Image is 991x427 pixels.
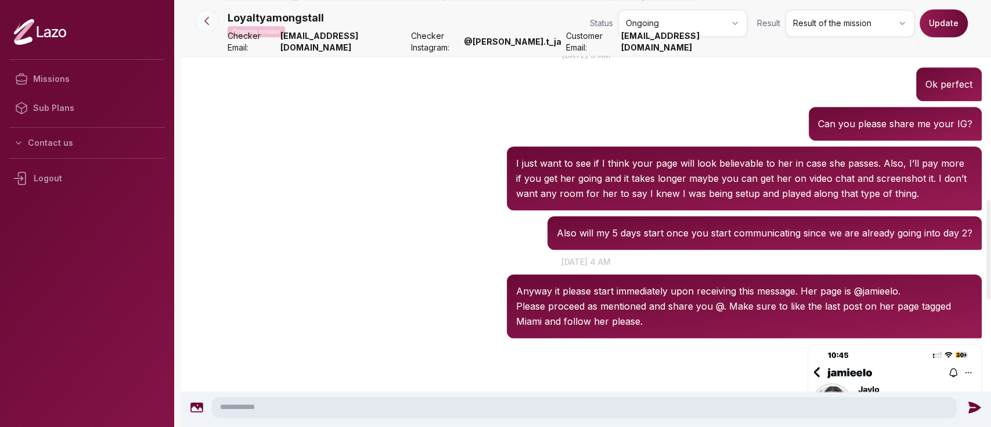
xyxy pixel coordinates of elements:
strong: [EMAIL_ADDRESS][DOMAIN_NAME] [280,30,406,53]
strong: @ [PERSON_NAME].t_ja [464,36,561,48]
span: Checker Instagram: [411,30,459,53]
span: Status [590,17,613,29]
p: Can you please share me your IG? [818,116,972,131]
div: Logout [9,163,165,193]
p: I just want to see if I think your page will look believable to her in case she passes. Also, I’l... [516,156,972,201]
span: Customer Email: [566,30,617,53]
button: Update [920,9,968,37]
span: Checker Email: [228,30,275,53]
a: Missions [9,64,165,94]
strong: [EMAIL_ADDRESS][DOMAIN_NAME] [621,30,748,53]
p: [DATE] 4 am [181,256,991,268]
a: Sub Plans [9,94,165,123]
p: Also will my 5 days start once you start communicating since we are already going into day 2? [557,225,972,241]
button: Contact us [9,132,165,153]
span: Result [757,17,780,29]
p: Ok perfect [925,77,972,92]
p: Please proceed as mentioned and share you @. Make sure to like the last post on her page tagged M... [516,299,972,329]
p: Ongoing mission [228,26,285,37]
p: Anyway it please start immediately upon receiving this message. Her page is @jamieelo. [516,284,972,299]
p: Loyaltyamongstall [228,10,324,26]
